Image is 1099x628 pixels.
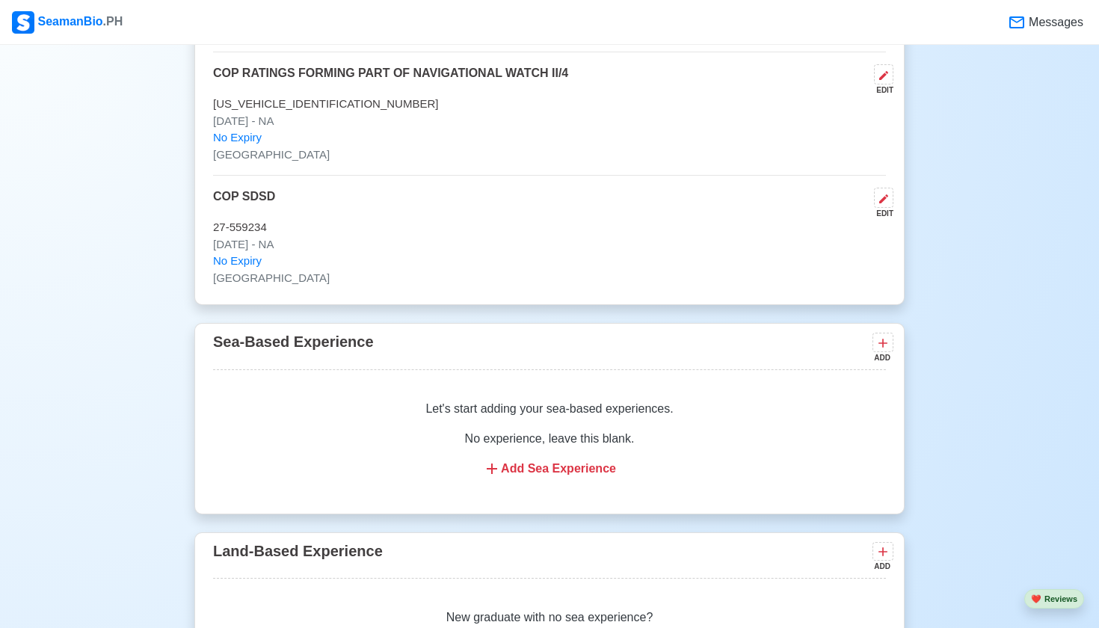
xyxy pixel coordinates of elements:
[231,430,868,448] p: No experience, leave this blank.
[1031,594,1041,603] span: heart
[213,333,374,350] span: Sea-Based Experience
[213,113,886,130] p: [DATE] - NA
[1026,13,1083,31] span: Messages
[213,236,886,253] p: [DATE] - NA
[213,129,262,147] span: No Expiry
[213,64,568,96] p: COP RATINGS FORMING PART OF NAVIGATIONAL WATCH II/4
[12,11,34,34] img: Logo
[213,253,262,270] span: No Expiry
[213,270,886,287] p: [GEOGRAPHIC_DATA]
[103,15,123,28] span: .PH
[12,11,123,34] div: SeamanBio
[213,96,886,113] p: [US_VEHICLE_IDENTIFICATION_NUMBER]
[231,609,868,627] p: New graduate with no sea experience?
[213,543,383,559] span: Land-Based Experience
[868,208,893,219] div: EDIT
[213,219,886,236] p: 27-559234
[213,188,275,219] p: COP SDSD
[872,561,890,572] div: ADD
[1024,589,1084,609] button: heartReviews
[231,460,868,478] div: Add Sea Experience
[213,147,886,164] p: [GEOGRAPHIC_DATA]
[868,84,893,96] div: EDIT
[872,352,890,363] div: ADD
[231,400,868,418] p: Let's start adding your sea-based experiences.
